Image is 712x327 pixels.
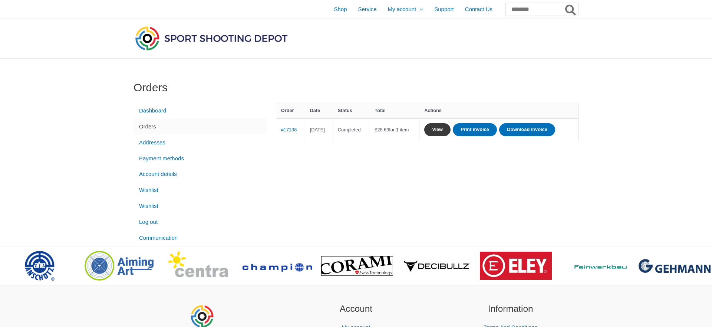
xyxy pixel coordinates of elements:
[480,252,552,280] img: brand logo
[442,302,578,316] h2: Information
[133,103,267,119] a: Dashboard
[424,108,442,113] span: Actions
[133,24,289,52] img: Sport Shooting Depot
[133,118,267,134] a: Orders
[288,302,424,316] h2: Account
[453,123,497,136] a: Print invoice order number 17138
[133,182,267,198] a: Wishlist
[281,127,297,133] a: View order number 17138
[375,127,377,133] span: $
[133,103,267,246] nav: Account pages
[338,108,352,113] span: Status
[133,214,267,230] a: Log out
[499,123,555,136] a: Download invoice order number 17138
[310,127,325,133] time: [DATE]
[564,3,578,16] button: Search
[375,127,389,133] span: 28.63
[281,108,294,113] span: Order
[133,150,267,166] a: Payment methods
[133,134,267,150] a: Addresses
[133,81,578,94] h1: Orders
[424,123,451,136] a: View order 17138
[133,230,267,246] a: Communication
[133,198,267,214] a: Wishlist
[310,108,320,113] span: Date
[333,118,370,141] td: Completed
[375,108,386,113] span: Total
[133,166,267,182] a: Account details
[370,118,420,141] td: for 1 item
